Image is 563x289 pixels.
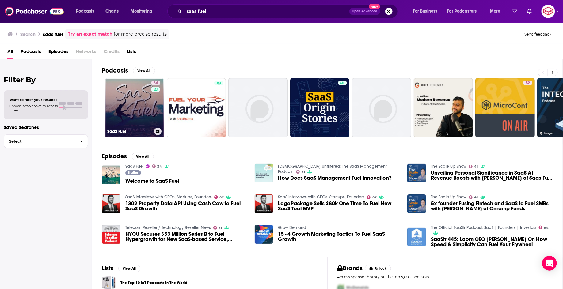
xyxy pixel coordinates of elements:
[544,227,549,229] span: 64
[4,124,88,130] p: Saved Searches
[278,194,364,200] a: SaaS Interviews with CEOs, Startups, Founders
[431,201,553,211] span: 5x founder Fusing Fintech and SaaS to Fuel SMBs with [PERSON_NAME] of Onramp Funds
[154,80,158,86] span: 34
[365,265,391,272] button: Unlock
[523,32,553,37] button: Send feedback
[219,227,222,229] span: 51
[469,165,478,168] a: 41
[509,6,520,17] a: Show notifications dropdown
[107,129,152,134] h3: SaaS Fuel
[125,201,247,211] a: 1302 Property Data API Using Cash Cow to Fuel SaaS Growth
[486,6,508,16] button: open menu
[114,31,167,38] span: for more precise results
[431,170,553,181] span: Unveiling Personal Significance in SaaS AI Revenue Boosts with [PERSON_NAME] of Saas Fuel Podcast
[127,47,136,59] a: Lists
[443,6,486,16] button: open menu
[278,201,400,211] a: LogoPackage Sells $80k One Time To Fuel New SaaS Tool MVP
[184,6,349,16] input: Search podcasts, credits, & more...
[474,196,478,199] span: 41
[255,164,273,182] img: How Does SaaS Management Fuel Innovation?
[255,194,273,213] img: LogoPackage Sells $80k One Time To Fuel New SaaS Tool MVP
[173,4,404,18] div: Search podcasts, credits, & more...
[101,6,122,16] a: Charts
[372,196,377,199] span: 67
[102,194,120,213] img: 1302 Property Data API Using Cash Cow to Fuel SaaS Growth
[214,195,224,199] a: 67
[126,6,160,16] button: open menu
[431,225,536,230] a: The Official SaaStr Podcast: SaaS | Founders | Investors
[407,164,426,182] a: Unveiling Personal Significance in SaaS AI Revenue Boosts with Jeff Mains of Saas Fuel Podcast
[431,194,466,200] a: The Scale Up Show
[104,47,120,59] span: Credits
[125,178,179,184] span: Welcome to SaaS Fuel
[278,225,306,230] a: Grow Demand
[407,194,426,213] img: 5x founder Fusing Fintech and SaaS to Fuel SMBs with Eric Youngstrom of Onramp Funds
[125,194,212,200] a: SaaS Interviews with CEOs, Startups, Founders
[151,81,160,85] a: 34
[409,6,445,16] button: open menu
[76,7,94,16] span: Podcasts
[278,231,400,242] a: 15 - 4 Growth Marketing Tactics To Fuel SaaS Growth
[131,7,152,16] span: Monitoring
[4,134,88,148] button: Select
[5,6,64,17] img: Podchaser - Follow, Share and Rate Podcasts
[367,195,377,199] a: 67
[125,231,247,242] a: HYCU Secures $53 Million Series B to Fuel Hypergrowth for New SaaS-based Service, Podcast
[76,47,96,59] span: Networks
[475,78,535,137] a: 52
[128,171,138,175] span: Trailer
[105,7,119,16] span: Charts
[157,165,162,168] span: 34
[125,225,211,230] a: Telecom Reseller / Technology Reseller News
[278,175,392,181] a: How Does SaaS Management Fuel Innovation?
[48,47,68,59] a: Episodes
[490,7,500,16] span: More
[542,5,555,18] button: Show profile menu
[43,31,63,37] h3: saas fuel
[102,225,120,244] img: HYCU Secures $53 Million Series B to Fuel Hypergrowth for New SaaS-based Service, Podcast
[9,104,58,112] span: Choose a tab above to access filters.
[407,228,426,246] img: SaaStr 445: Loom CEO Joe Thomas On How Speed & Simplicity Can Fuel Your Flywheel
[523,81,532,85] a: 52
[431,164,466,169] a: The Scale Up Show
[132,153,154,160] button: View All
[413,7,437,16] span: For Business
[255,225,273,244] img: 15 - 4 Growth Marketing Tactics To Fuel SaaS Growth
[349,8,380,15] button: Open AdvancedNew
[125,164,143,169] a: SaaS Fuel
[7,47,13,59] a: All
[539,226,549,229] a: 64
[542,256,557,271] div: Open Intercom Messenger
[20,31,36,37] h3: Search
[4,139,75,143] span: Select
[21,47,41,59] a: Podcasts
[219,196,224,199] span: 67
[102,152,154,160] a: EpisodesView All
[152,164,162,168] a: 34
[102,67,128,74] h2: Podcasts
[352,10,378,13] span: Open Advanced
[118,265,140,272] button: View All
[68,31,112,38] a: Try an exact match
[120,280,187,286] a: The Top 10 IoT Podcasts In The World
[133,67,155,74] button: View All
[102,165,120,184] a: Welcome to SaaS Fuel
[9,98,58,102] span: Want to filter your results?
[431,237,553,247] span: SaaStr 445: Loom CEO [PERSON_NAME] On How Speed & Simplicity Can Fuel Your Flywheel
[542,5,555,18] img: User Profile
[278,164,387,174] a: SaaSMe Unfiltered: The SaaS Management Podcast
[302,171,305,173] span: 31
